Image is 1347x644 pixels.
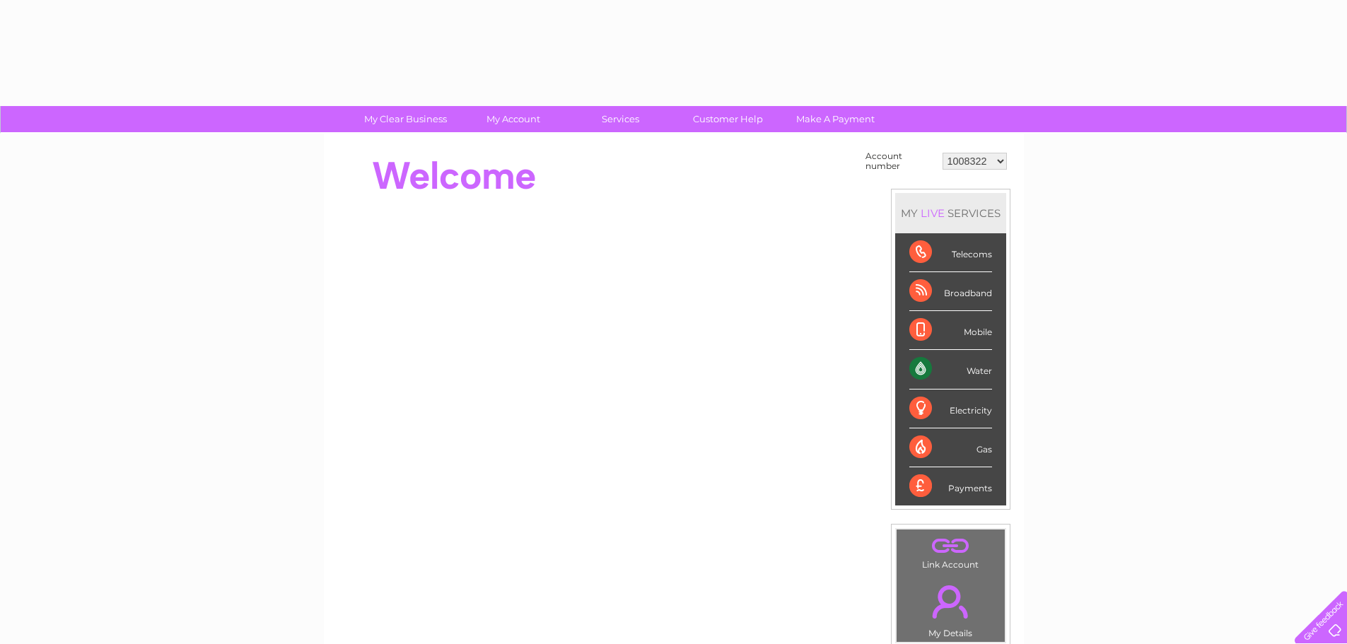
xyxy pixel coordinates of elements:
td: Link Account [896,529,1005,573]
td: Account number [862,148,939,175]
div: LIVE [918,206,947,220]
div: Broadband [909,272,992,311]
div: Water [909,350,992,389]
a: My Account [455,106,571,132]
div: Gas [909,428,992,467]
div: Payments [909,467,992,505]
div: Electricity [909,390,992,428]
a: Make A Payment [777,106,894,132]
a: Customer Help [670,106,786,132]
div: Telecoms [909,233,992,272]
a: Services [562,106,679,132]
a: . [900,577,1001,626]
a: My Clear Business [347,106,464,132]
a: . [900,533,1001,558]
div: Mobile [909,311,992,350]
div: MY SERVICES [895,193,1006,233]
td: My Details [896,573,1005,643]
